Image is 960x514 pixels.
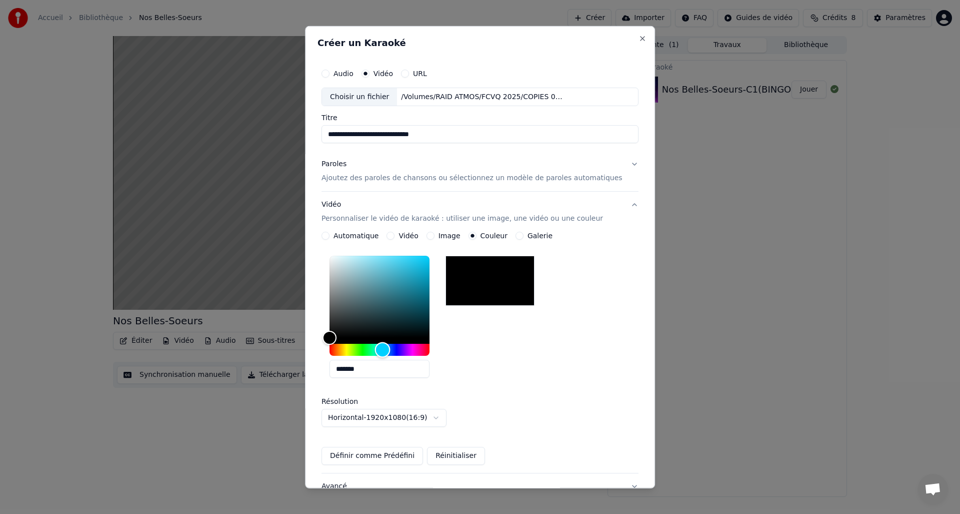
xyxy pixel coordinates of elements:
[427,447,485,465] button: Réinitialiser
[321,398,421,405] label: Résolution
[397,92,567,102] div: /Volumes/RAID ATMOS/FCVQ 2025/COPIES 0 FCVQ 2025/Nos belles soeurs/Nos Belles-Soeurs-C1(BINGO)-VO...
[527,232,552,239] label: Galerie
[399,232,418,239] label: Vidéo
[321,114,638,121] label: Titre
[329,344,429,356] div: Hue
[317,38,642,47] h2: Créer un Karaoké
[480,232,507,239] label: Couleur
[321,173,622,183] p: Ajoutez des paroles de chansons ou sélectionnez un modèle de paroles automatiques
[321,159,346,169] div: Paroles
[321,214,603,224] p: Personnaliser le vidéo de karaoké : utiliser une image, une vidéo ou une couleur
[373,70,393,77] label: Vidéo
[321,447,423,465] button: Définir comme Prédéfini
[321,232,638,473] div: VidéoPersonnaliser le vidéo de karaoké : utiliser une image, une vidéo ou une couleur
[413,70,427,77] label: URL
[321,200,603,224] div: Vidéo
[321,473,638,499] button: Avancé
[321,151,638,191] button: ParolesAjoutez des paroles de chansons ou sélectionnez un modèle de paroles automatiques
[333,232,378,239] label: Automatique
[322,88,397,106] div: Choisir un fichier
[438,232,460,239] label: Image
[321,192,638,232] button: VidéoPersonnaliser le vidéo de karaoké : utiliser une image, une vidéo ou une couleur
[333,70,353,77] label: Audio
[329,256,429,338] div: Color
